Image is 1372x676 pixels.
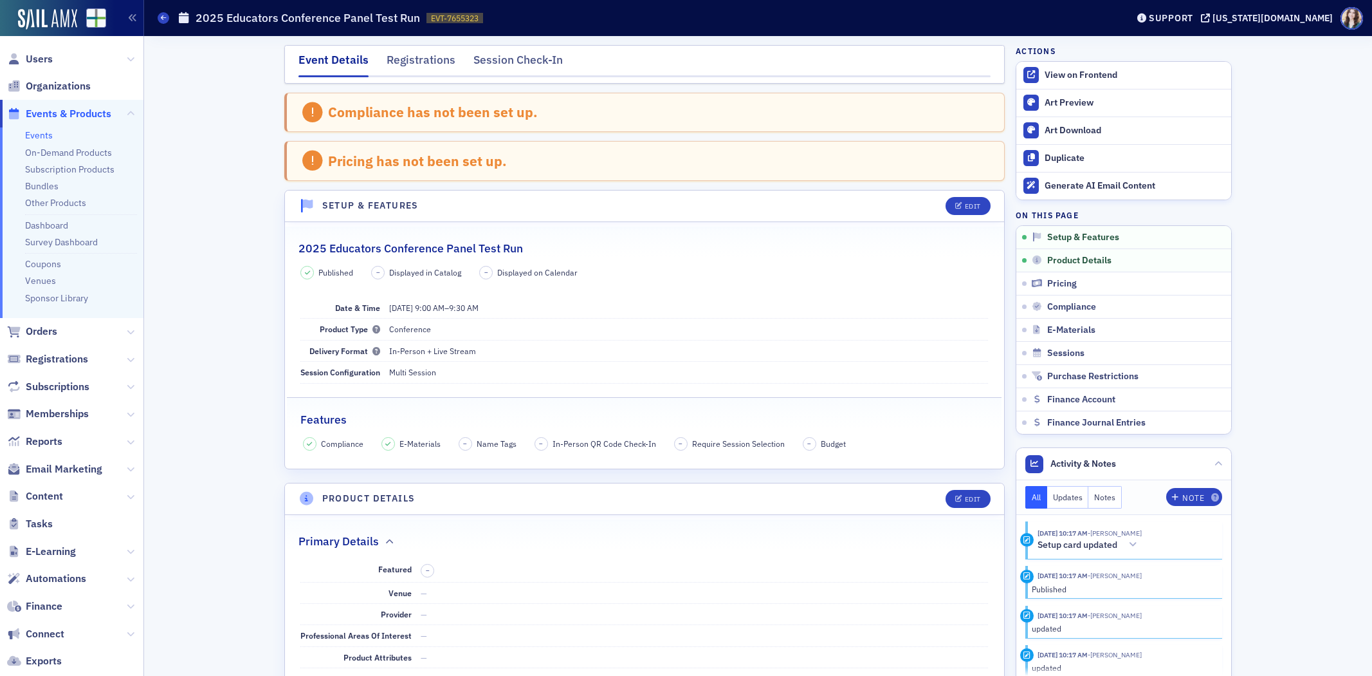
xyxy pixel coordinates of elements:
span: Organizations [26,79,91,93]
h4: Product Details [322,492,416,505]
span: Name Tags [477,438,517,449]
span: – [389,303,479,313]
button: All [1025,486,1047,509]
span: Content [26,489,63,503]
span: Purchase Restrictions [1047,371,1139,382]
span: Activity & Notes [1050,457,1116,471]
button: Edit [946,490,990,508]
div: Note [1182,494,1204,502]
span: – [376,268,380,277]
a: Exports [7,654,62,668]
span: Memberships [26,407,89,421]
span: Tasks [26,517,53,531]
button: Setup card updated [1038,538,1142,552]
span: – [463,439,467,448]
h2: Primary Details [298,533,379,550]
span: – [807,439,811,448]
a: View on Frontend [1016,62,1231,89]
a: Art Preview [1016,89,1231,117]
a: Other Products [25,197,86,209]
span: Pricing [1047,278,1077,290]
span: Require Session Selection [692,438,785,449]
div: Edit [965,496,981,503]
time: 10/13/2025 10:17 AM [1038,529,1088,538]
a: On-Demand Products [25,147,112,158]
span: Venue [389,588,412,598]
a: Orders [7,324,57,339]
a: E-Learning [7,545,76,559]
div: Support [1149,12,1193,24]
span: [DATE] [389,303,413,313]
span: Published [318,267,353,278]
a: Memberships [7,407,89,421]
span: Sarah Lowery [1088,650,1142,659]
h4: On this page [1016,209,1232,221]
div: Activity [1020,570,1034,583]
time: 10/13/2025 10:17 AM [1038,650,1088,659]
div: Art Preview [1045,97,1225,109]
div: Duplicate [1045,153,1225,164]
span: Product Attributes [343,652,412,662]
span: Featured [378,564,412,574]
button: Note [1166,488,1222,506]
div: [US_STATE][DOMAIN_NAME] [1212,12,1333,24]
span: Session Configuration [300,367,380,377]
span: Subscriptions [26,380,89,394]
a: Email Marketing [7,462,102,476]
div: updated [1032,623,1214,634]
a: Content [7,489,63,503]
span: Compliance [321,438,363,449]
time: 10/13/2025 10:17 AM [1038,571,1088,580]
span: Reports [26,435,62,449]
a: Reports [7,435,62,449]
div: View on Frontend [1045,70,1225,81]
span: Finance [26,599,62,614]
span: Exports [26,654,62,668]
a: Bundles [25,180,59,192]
span: Automations [26,572,86,586]
button: Generate AI Email Content [1016,172,1231,200]
span: In-Person + Live Stream [389,346,476,356]
a: Subscriptions [7,380,89,394]
a: Dashboard [25,220,68,231]
h4: Setup & Features [322,199,419,212]
span: – [679,439,682,448]
a: Events & Products [7,107,111,121]
span: E-Learning [26,545,76,559]
div: Generate AI Email Content [1045,180,1225,192]
span: In-Person QR Code Check-In [553,438,656,449]
h2: Features [300,411,347,428]
span: Registrations [26,352,88,366]
h2: 2025 Educators Conference Panel Test Run [298,240,523,257]
img: SailAMX [18,9,77,30]
a: Organizations [7,79,91,93]
div: Pricing has not been set up. [328,153,507,169]
span: Compliance [1047,301,1096,313]
div: Art Download [1045,125,1225,136]
div: Compliance has not been set up. [328,104,538,120]
a: Survey Dashboard [25,236,98,248]
a: Events [25,129,53,141]
span: — [421,630,427,641]
div: Edit [965,203,981,210]
span: Displayed on Calendar [497,267,578,278]
a: Venues [25,275,56,286]
button: Updates [1047,486,1089,509]
a: Subscription Products [25,164,114,175]
button: [US_STATE][DOMAIN_NAME] [1201,14,1337,23]
a: Art Download [1016,117,1231,144]
span: Finance Journal Entries [1047,417,1146,429]
div: Event Details [298,52,369,77]
div: updated [1032,662,1214,673]
span: Product Details [1047,255,1111,267]
span: – [484,268,488,277]
div: Session Check-In [473,52,563,75]
span: Displayed in Catalog [389,267,461,278]
span: Setup & Features [1047,232,1119,243]
a: Registrations [7,352,88,366]
a: Finance [7,599,62,614]
a: View Homepage [77,8,106,30]
span: Date & Time [335,303,380,313]
span: Provider [381,609,412,619]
